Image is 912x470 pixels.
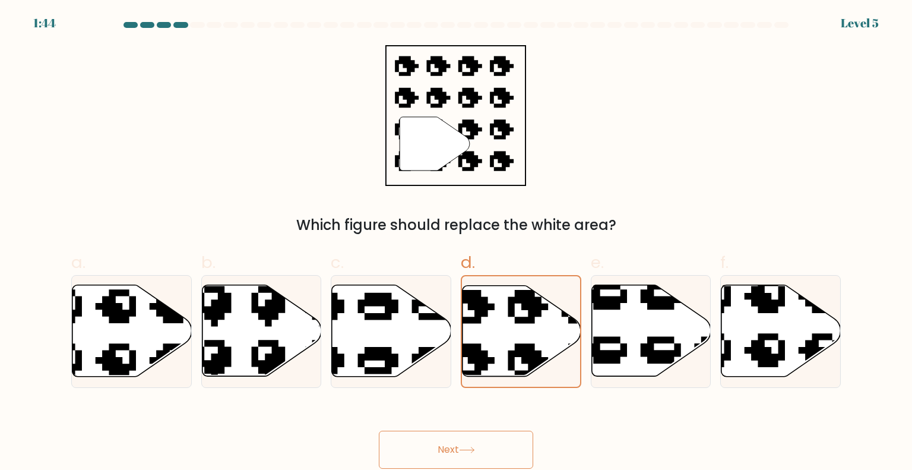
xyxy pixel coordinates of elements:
[841,14,879,32] div: Level 5
[78,215,834,236] div: Which figure should replace the white area?
[71,251,85,274] span: a.
[201,251,216,274] span: b.
[591,251,604,274] span: e.
[379,431,533,469] button: Next
[400,117,470,171] g: "
[720,251,729,274] span: f.
[331,251,344,274] span: c.
[461,251,475,274] span: d.
[33,14,56,32] div: 1:44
